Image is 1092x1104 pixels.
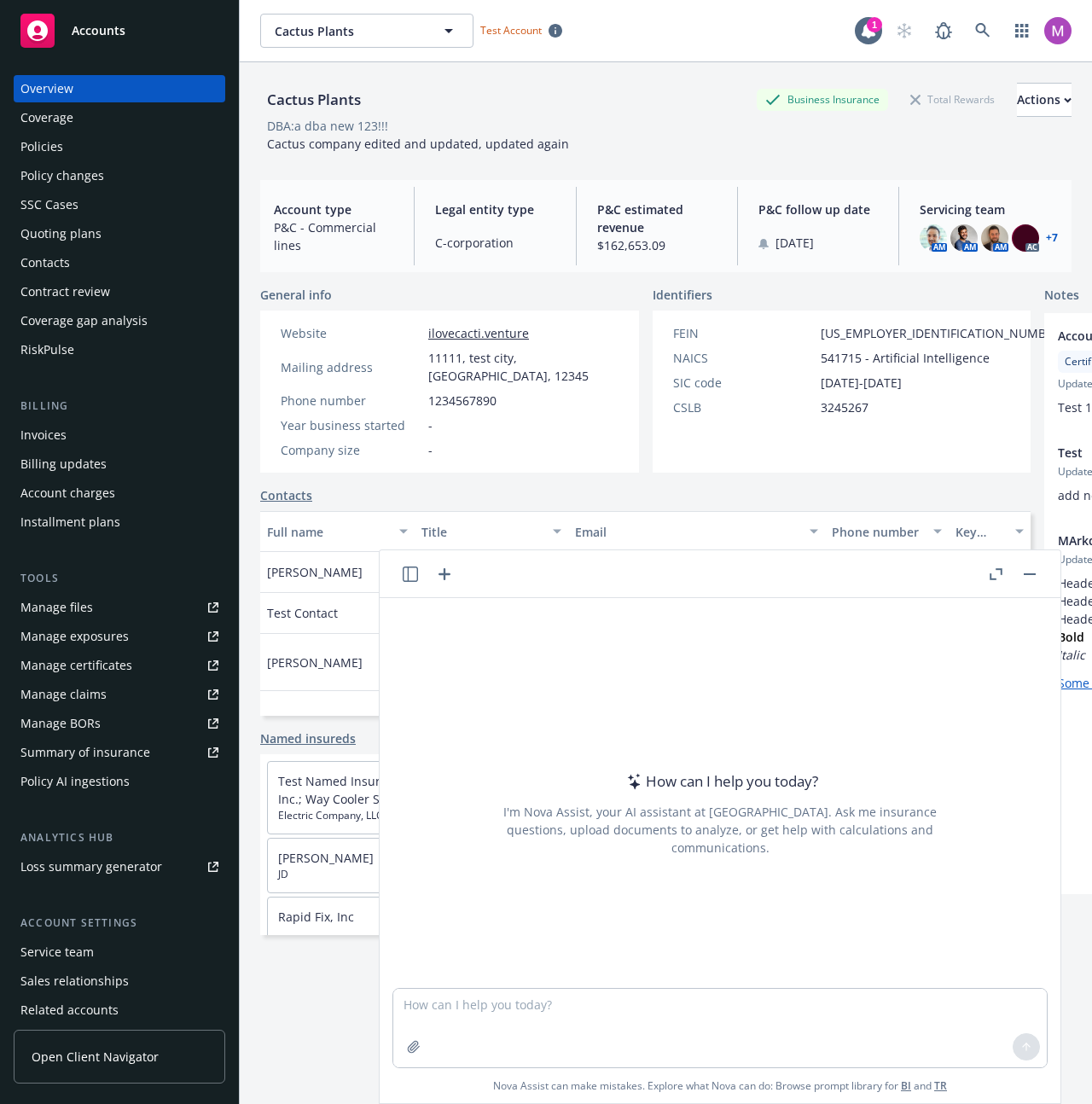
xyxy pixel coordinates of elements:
[14,249,225,276] a: Contacts
[14,938,225,966] a: Service team
[902,89,1003,110] div: Total Rewards
[20,938,94,966] div: Service team
[597,200,717,236] span: P&C estimated revenue
[421,523,543,541] div: Title
[14,570,225,587] div: Tools
[1058,629,1084,645] strong: Bold
[20,191,78,218] div: SSC Cases
[673,349,814,367] div: NAICS
[20,594,93,621] div: Manage files
[267,654,363,671] span: [PERSON_NAME]
[278,773,610,807] a: Test Named Insured ([PERSON_NAME]); Electric Company, Inc.; Way Cooler Super Company, Inc.;
[887,14,921,48] a: Start snowing
[274,200,393,218] span: Account type
[14,104,225,131] a: Coverage
[260,486,312,504] a: Contacts
[281,358,421,376] div: Mailing address
[14,681,225,708] a: Manage claims
[428,441,433,459] span: -
[597,236,717,254] span: $162,653.09
[568,511,825,552] button: Email
[20,768,130,795] div: Policy AI ingestions
[267,604,338,622] span: Test Contact
[275,22,422,40] span: Cactus Plants
[20,997,119,1024] div: Related accounts
[14,133,225,160] a: Policies
[260,511,415,552] button: Full name
[14,336,225,363] a: RiskPulse
[14,191,225,218] a: SSC Cases
[575,523,799,541] div: Email
[14,479,225,507] a: Account charges
[1044,286,1079,306] span: Notes
[14,421,225,449] a: Invoices
[267,523,389,541] div: Full name
[920,200,1058,218] span: Servicing team
[1012,224,1039,252] img: photo
[14,278,225,305] a: Contract review
[435,200,555,218] span: Legal entity type
[653,286,712,304] span: Identifiers
[14,220,225,247] a: Quoting plans
[260,89,368,111] div: Cactus Plants
[966,14,1000,48] a: Search
[955,523,1005,541] div: Key contact
[14,739,225,766] a: Summary of insurance
[20,307,148,334] div: Coverage gap analysis
[267,117,388,135] div: DBA: a dba new 123!!!
[1058,647,1085,663] em: Italic
[428,349,619,385] span: 11111, test city, [GEOGRAPHIC_DATA], 12345
[934,1078,947,1093] a: TR
[821,324,1065,342] span: [US_EMPLOYER_IDENTIFICATION_NUMBER]
[14,967,225,995] a: Sales relationships
[428,325,529,341] a: ilovecacti.venture
[950,224,978,252] img: photo
[20,508,120,536] div: Installment plans
[14,853,225,880] a: Loss summary generator
[20,681,107,708] div: Manage claims
[260,286,332,304] span: General info
[278,909,354,925] a: Rapid Fix, Inc
[901,1078,911,1093] a: BI
[20,104,73,131] div: Coverage
[20,853,162,880] div: Loss summary generator
[1044,17,1072,44] img: photo
[274,218,393,254] span: P&C - Commercial lines
[20,710,101,737] div: Manage BORs
[20,652,132,679] div: Manage certificates
[20,623,129,650] div: Manage exposures
[20,336,74,363] div: RiskPulse
[473,21,569,39] span: Test Account
[757,89,888,110] div: Business Insurance
[32,1048,159,1066] span: Open Client Navigator
[20,133,63,160] div: Policies
[20,249,70,276] div: Contacts
[1005,14,1039,48] a: Switch app
[14,307,225,334] a: Coverage gap analysis
[267,711,363,729] span: [PERSON_NAME]
[386,1068,1054,1103] span: Nova Assist can make mistakes. Explore what Nova can do: Browse prompt library for and
[260,14,473,48] button: Cactus Plants
[20,739,150,766] div: Summary of insurance
[821,374,902,392] span: [DATE]-[DATE]
[260,729,356,747] a: Named insureds
[673,324,814,342] div: FEIN
[20,220,102,247] div: Quoting plans
[20,162,104,189] div: Policy changes
[775,234,814,252] span: [DATE]
[758,200,878,218] span: P&C follow up date
[673,374,814,392] div: SIC code
[622,770,818,793] div: How can I help you today?
[14,915,225,932] div: Account settings
[1017,84,1072,116] div: Actions
[20,479,115,507] div: Account charges
[821,349,990,367] span: 541715 - Artificial Intelligence
[14,594,225,621] a: Manage files
[480,803,960,857] div: I'm Nova Assist, your AI assistant at [GEOGRAPHIC_DATA]. Ask me insurance questions, upload docum...
[435,234,555,252] span: C-corporation
[14,623,225,650] span: Manage exposures
[949,511,1031,552] button: Key contact
[428,416,433,434] span: -
[920,224,947,252] img: photo
[281,392,421,410] div: Phone number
